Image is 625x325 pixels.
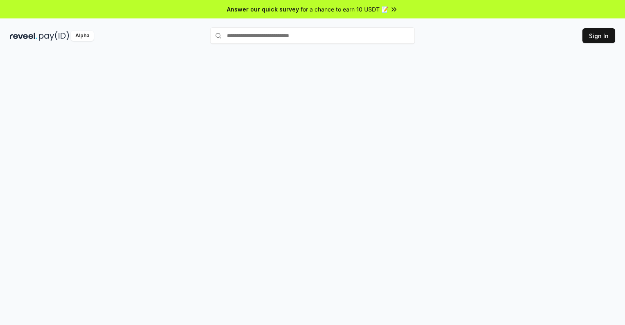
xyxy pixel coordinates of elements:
[227,5,299,14] span: Answer our quick survey
[10,31,37,41] img: reveel_dark
[39,31,69,41] img: pay_id
[301,5,388,14] span: for a chance to earn 10 USDT 📝
[582,28,615,43] button: Sign In
[71,31,94,41] div: Alpha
